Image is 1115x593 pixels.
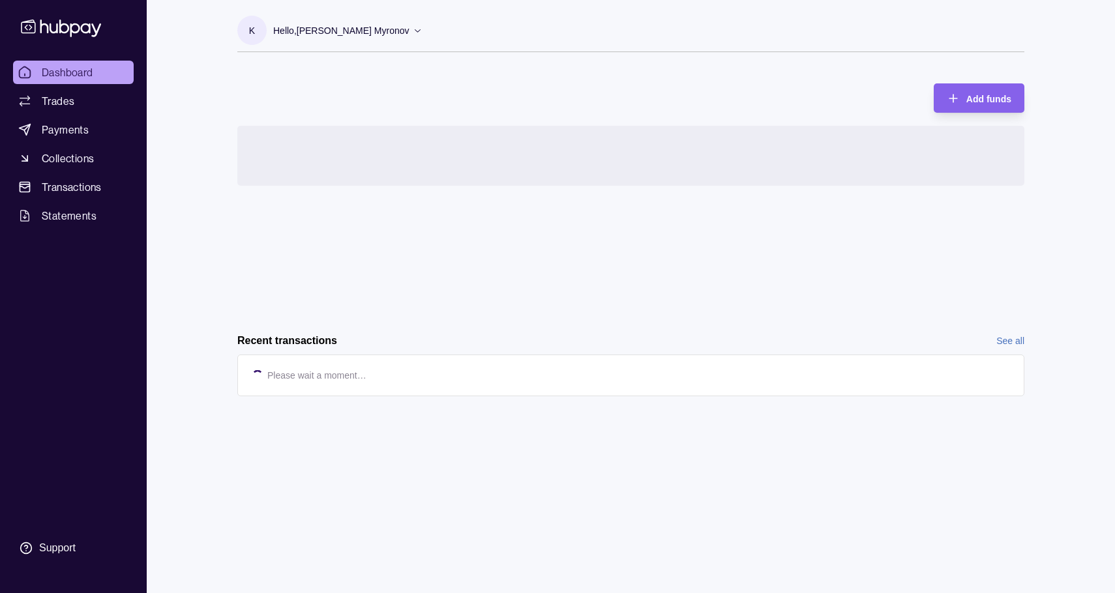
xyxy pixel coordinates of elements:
[267,368,366,383] p: Please wait a moment…
[42,93,74,109] span: Trades
[39,541,76,555] div: Support
[42,151,94,166] span: Collections
[966,94,1011,104] span: Add funds
[13,147,134,170] a: Collections
[42,179,102,195] span: Transactions
[273,23,409,38] p: Hello, [PERSON_NAME] Myronov
[237,334,337,348] h2: Recent transactions
[13,204,134,227] a: Statements
[42,122,89,137] span: Payments
[42,65,93,80] span: Dashboard
[934,83,1024,113] button: Add funds
[13,175,134,199] a: Transactions
[13,534,134,562] a: Support
[996,334,1024,348] a: See all
[13,61,134,84] a: Dashboard
[13,118,134,141] a: Payments
[42,208,97,224] span: Statements
[13,89,134,113] a: Trades
[249,23,255,38] p: K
